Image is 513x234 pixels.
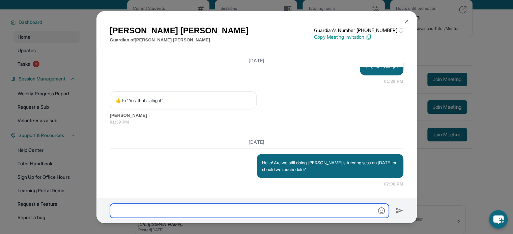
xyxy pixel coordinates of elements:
img: Send icon [396,207,403,215]
p: ​👍​ to “ Yes, that's alright ” [116,97,251,104]
img: Copy Icon [366,34,372,40]
img: Close Icon [404,19,409,24]
span: 01:39 PM [110,119,403,126]
h3: [DATE] [110,57,403,64]
button: chat-button [489,210,508,229]
span: [PERSON_NAME] [110,112,403,119]
span: 07:08 PM [384,181,403,188]
p: Hello! Are we still doing [PERSON_NAME]'s tutoring session [DATE] or should we reschedule? [262,159,398,173]
p: Copy Meeting Invitation [314,34,403,40]
img: Emoji [378,207,385,214]
span: ⓘ [398,27,403,34]
p: Guardian of [PERSON_NAME] [PERSON_NAME] [110,37,249,43]
h1: [PERSON_NAME] [PERSON_NAME] [110,25,249,37]
span: 01:38 PM [384,78,403,85]
p: Guardian's Number: [PHONE_NUMBER] [314,27,403,34]
h3: [DATE] [110,139,403,145]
